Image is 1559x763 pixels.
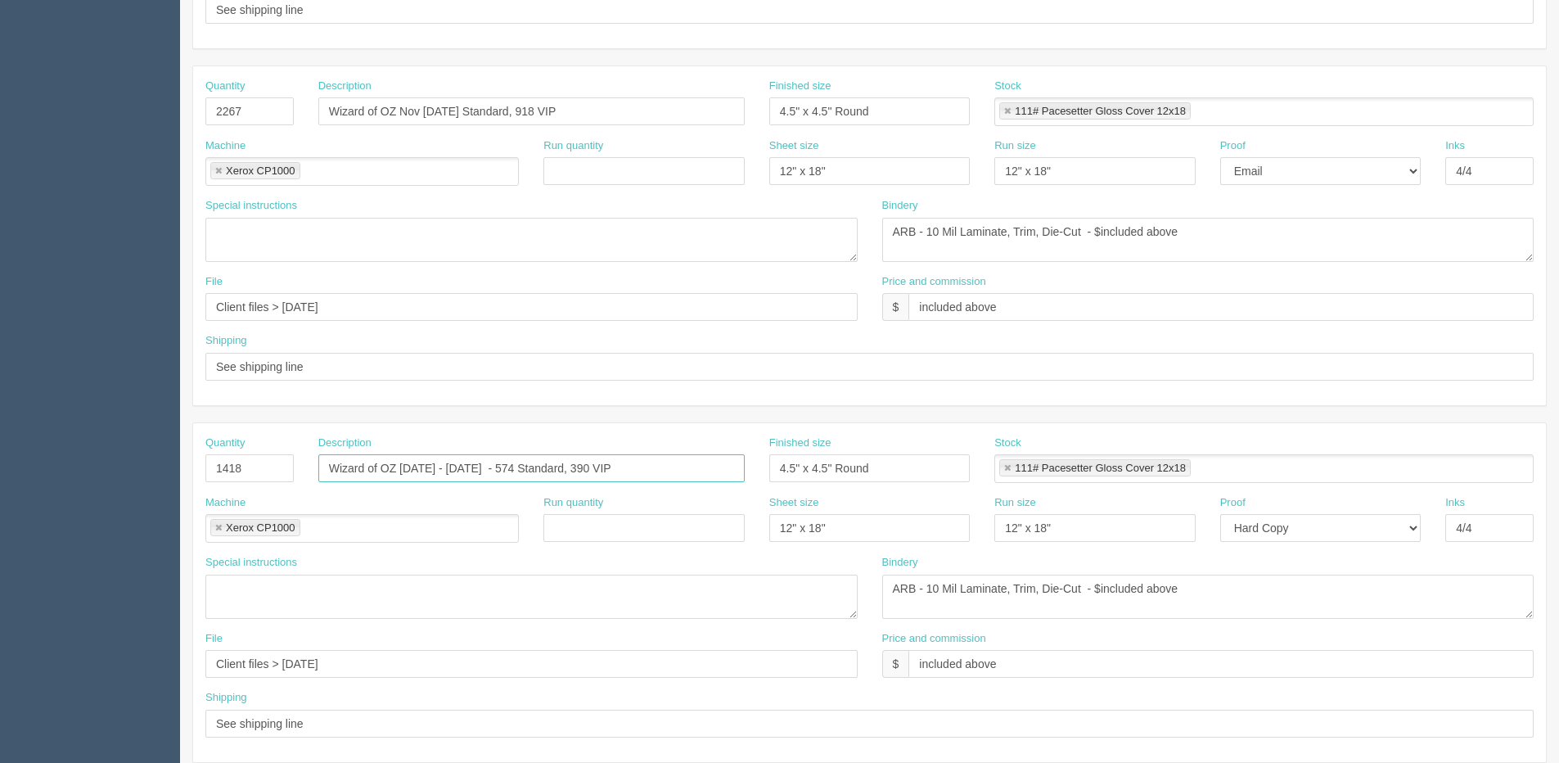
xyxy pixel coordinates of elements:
[882,198,918,214] label: Bindery
[882,575,1534,619] textarea: ARB - 10 Mil Laminate, Trim, Die-Cut - $included above
[318,436,372,451] label: Description
[318,79,372,94] label: Description
[994,79,1021,94] label: Stock
[882,218,1534,262] textarea: ARB - 10 Mil Laminate, Trim, Die-Cut - $included above
[543,138,603,154] label: Run quantity
[1220,138,1246,154] label: Proof
[205,631,223,647] label: File
[1015,463,1186,473] div: 111# Pacesetter Gloss Cover 12x18
[226,165,295,176] div: Xerox CP1000
[769,79,831,94] label: Finished size
[1220,495,1246,511] label: Proof
[205,198,297,214] label: Special instructions
[205,555,297,571] label: Special instructions
[882,274,986,290] label: Price and commission
[205,333,247,349] label: Shipping
[994,495,1036,511] label: Run size
[205,274,223,290] label: File
[882,555,918,571] label: Bindery
[205,495,246,511] label: Machine
[769,436,831,451] label: Finished size
[205,690,247,706] label: Shipping
[882,650,909,678] div: $
[1445,138,1465,154] label: Inks
[205,138,246,154] label: Machine
[226,522,295,533] div: Xerox CP1000
[1445,495,1465,511] label: Inks
[1015,106,1186,116] div: 111# Pacesetter Gloss Cover 12x18
[205,79,245,94] label: Quantity
[994,138,1036,154] label: Run size
[769,495,819,511] label: Sheet size
[769,138,819,154] label: Sheet size
[994,436,1021,451] label: Stock
[205,436,245,451] label: Quantity
[882,293,909,321] div: $
[543,495,603,511] label: Run quantity
[882,631,986,647] label: Price and commission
